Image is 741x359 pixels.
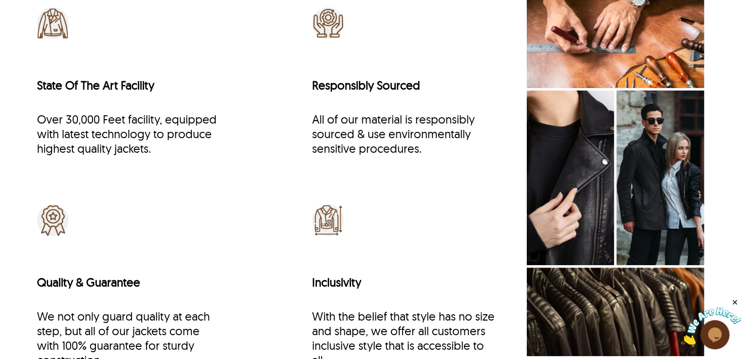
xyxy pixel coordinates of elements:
div: Quality & Guarantee [37,275,220,289]
div: Inclusivity [312,275,495,289]
div: State Of The Art Facility [37,78,220,92]
div: Responsibly Sourced [312,78,495,92]
div: All of our material is responsibly sourced & use environmentally sensitive procedures. [312,112,495,156]
img: why-scin-jackets-are-the-best-bottom [527,268,704,357]
img: why-scin-jackets-are-the-best-right [616,91,704,266]
img: Responsibly Sourced [312,7,344,39]
img: State Of The Art Facility [37,7,69,39]
div: Over 30,000 Feet facility, equipped with latest technology to produce highest quality jackets. [37,112,220,156]
img: why-scin-jackets-are-the-best-left [527,91,614,266]
img: Inclusivity [312,204,344,236]
img: Quality &amp; Guarantee [37,204,69,236]
iframe: chat widget [681,298,741,344]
